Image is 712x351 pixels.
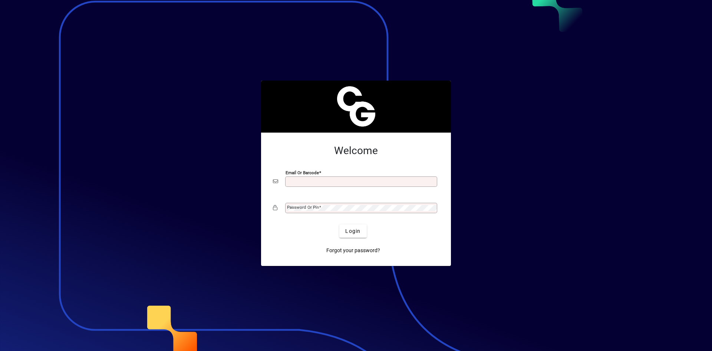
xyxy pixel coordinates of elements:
a: Forgot your password? [323,244,383,257]
h2: Welcome [273,144,439,157]
mat-label: Email or Barcode [286,170,319,175]
mat-label: Password or Pin [287,205,319,210]
span: Forgot your password? [326,247,380,254]
button: Login [339,224,366,238]
span: Login [345,227,360,235]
